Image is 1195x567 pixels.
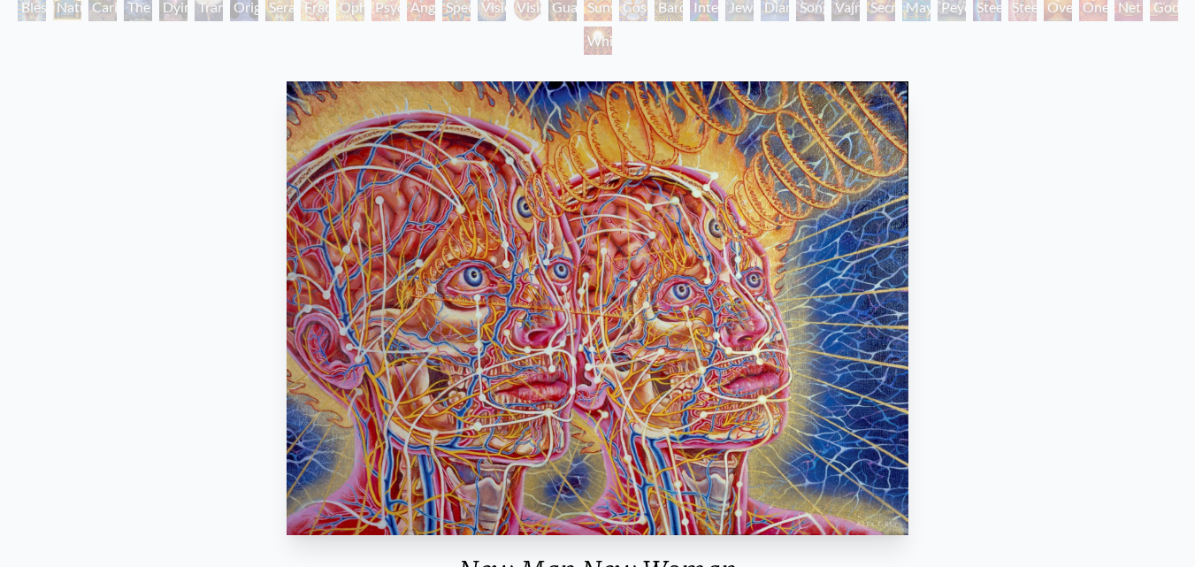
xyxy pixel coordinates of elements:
[584,27,612,55] div: White Light
[287,81,908,535] img: New-Man-New-Woman-1984-Alex-Grey-watermarked.jpg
